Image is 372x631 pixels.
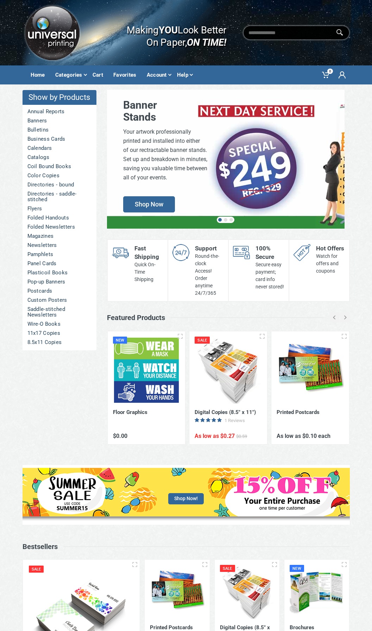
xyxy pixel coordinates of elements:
img: Printed Postcards [150,565,204,619]
a: Custom Posters [23,295,96,305]
img: Floor Graphics [113,337,180,404]
div: Secure easy payment; card info never stored! [256,261,284,291]
a: Wire-O Books [23,319,96,329]
img: Digital Copies (8.5" x 11") [220,565,274,619]
div: New [113,337,127,344]
h4: Show by Products [23,90,96,105]
a: Digital Copies (8.5" x 11") [195,409,256,415]
img: Printed Postcards [277,337,344,404]
a: Calendars [23,144,96,153]
a: Bulletins [23,125,96,134]
div: Cart [89,68,110,82]
img: shipping-s.png [112,244,129,261]
div: Making Look Better On Paper, [113,17,226,49]
img: Logo.png [23,3,82,63]
div: Fast Shipping [134,244,163,261]
a: Directories - bound [23,180,96,189]
div: Help [174,68,195,82]
a: Catalogs [23,153,96,162]
div: Sale [29,566,44,573]
a: Folded Handouts [23,213,96,222]
div: Banner Stands [123,99,207,123]
div: $0.00 [113,433,180,439]
h3: Bestsellers [23,542,58,551]
img: support-s.png [172,244,189,261]
h3: Featured Products [107,313,165,322]
a: Home [27,65,52,84]
a: Newsletters [23,241,96,250]
div: Sale [195,337,210,344]
a: Folded Newsletters [23,222,96,231]
a: Panel Cards [23,259,96,268]
a: Annual Reports [23,107,96,116]
div: Quick On-Time Shipping [134,261,163,283]
span: Shop Now! [168,493,204,504]
a: Floor Graphics [113,409,147,415]
a: Pop-up Banners [23,277,96,286]
span: As low as $0.27 [195,433,235,439]
div: Categories [52,68,89,82]
div: 1 Reviews [225,418,245,423]
div: Your artwork professionally printed and installed into either of our rectractable banner stands. ... [123,127,207,182]
i: ON TIME! [187,36,226,48]
a: Plasticoil Books [23,268,96,277]
div: Account [144,68,174,82]
span: $0.59 [236,434,247,439]
a: Flyers [23,204,96,213]
img: Brochures [290,565,344,619]
div: Home [27,68,52,82]
a: Directories - saddle-stitched [23,189,96,204]
a: Printed Postcards [277,409,320,415]
a: Coil Bound Books [23,162,96,171]
div: Hot Offers [316,244,345,253]
a: 0 [318,65,334,84]
div: Support [195,244,224,253]
a: Magazines [23,231,96,241]
a: BannerStands Your artwork professionallyprinted and installed into eitherof our rectractable bann... [107,90,345,229]
a: 11x17 Copies [23,329,96,338]
img: Digital Copies (8.5" x 11") [195,337,262,404]
b: YOU [158,24,177,36]
span: Shop Now [123,196,175,212]
a: Banners [23,116,96,125]
a: Pamphlets [23,250,96,259]
a: Color Copies [23,171,96,180]
a: Saddle-stitched Newsletters [23,305,96,319]
div: Watch for offers and coupons [316,253,345,275]
span: 0 [327,69,333,74]
div: As low as $0.10 each [277,433,344,439]
div: Round-the-clock Access! Order anytime 24/7/365 [195,253,224,297]
a: 8.5x11 Copies [23,338,96,347]
div: 100% Secure [256,244,284,261]
div: Favorites [110,68,144,82]
a: Postcards [23,286,96,295]
a: Printed Postcards [150,624,193,631]
div: New [290,565,304,572]
a: Business Cards [23,134,96,144]
a: Brochures [290,624,314,631]
a: Cart [89,65,110,84]
a: Favorites [110,65,144,84]
div: Sale [220,565,235,572]
a: Shop Now! [23,465,350,525]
